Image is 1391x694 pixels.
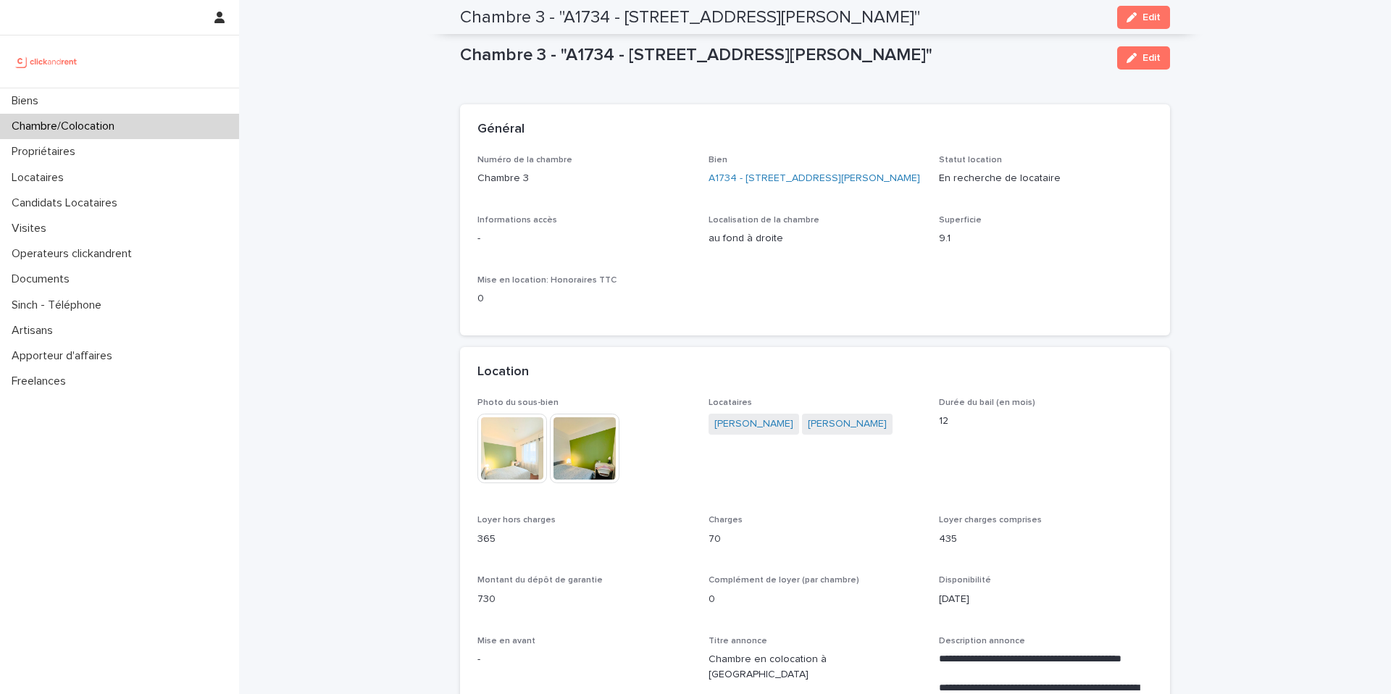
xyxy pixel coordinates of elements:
[477,532,691,547] p: 365
[6,324,64,338] p: Artisans
[6,222,58,235] p: Visites
[709,516,743,524] span: Charges
[939,637,1025,645] span: Description annonce
[477,216,557,225] span: Informations accès
[1143,12,1161,22] span: Edit
[808,417,887,432] a: [PERSON_NAME]
[6,272,81,286] p: Documents
[1117,6,1170,29] button: Edit
[939,576,991,585] span: Disponibilité
[6,349,124,363] p: Apporteur d'affaires
[6,298,113,312] p: Sinch - Téléphone
[477,171,691,186] p: Chambre 3
[939,516,1042,524] span: Loyer charges comprises
[477,398,559,407] span: Photo du sous-bien
[477,122,525,138] h2: Général
[709,398,752,407] span: Locataires
[709,231,922,246] p: au fond à droite
[6,375,78,388] p: Freelances
[477,637,535,645] span: Mise en avant
[939,592,1153,607] p: [DATE]
[709,637,767,645] span: Titre annonce
[6,196,129,210] p: Candidats Locataires
[477,592,691,607] p: 730
[939,231,1153,246] p: 9.1
[1143,53,1161,63] span: Edit
[477,652,691,667] p: -
[460,45,1106,66] p: Chambre 3 - "A1734 - [STREET_ADDRESS][PERSON_NAME]"
[939,216,982,225] span: Superficie
[709,576,859,585] span: Complément de loyer (par chambre)
[12,47,82,76] img: UCB0brd3T0yccxBKYDjQ
[477,364,529,380] h2: Location
[939,532,1153,547] p: 435
[709,652,922,682] p: Chambre en colocation à [GEOGRAPHIC_DATA]
[1117,46,1170,70] button: Edit
[939,171,1153,186] p: En recherche de locataire
[6,94,50,108] p: Biens
[477,516,556,524] span: Loyer hors charges
[477,276,617,285] span: Mise en location: Honoraires TTC
[709,532,922,547] p: 70
[6,120,126,133] p: Chambre/Colocation
[6,247,143,261] p: Operateurs clickandrent
[709,592,922,607] p: 0
[709,171,920,186] a: A1734 - [STREET_ADDRESS][PERSON_NAME]
[939,156,1002,164] span: Statut location
[714,417,793,432] a: [PERSON_NAME]
[460,7,920,28] h2: Chambre 3 - "A1734 - [STREET_ADDRESS][PERSON_NAME]"
[6,145,87,159] p: Propriétaires
[939,414,1153,429] p: 12
[477,576,603,585] span: Montant du dépôt de garantie
[709,216,819,225] span: Localisation de la chambre
[477,231,691,246] p: -
[709,156,727,164] span: Bien
[477,156,572,164] span: Numéro de la chambre
[939,398,1035,407] span: Durée du bail (en mois)
[6,171,75,185] p: Locataires
[477,291,691,306] p: 0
